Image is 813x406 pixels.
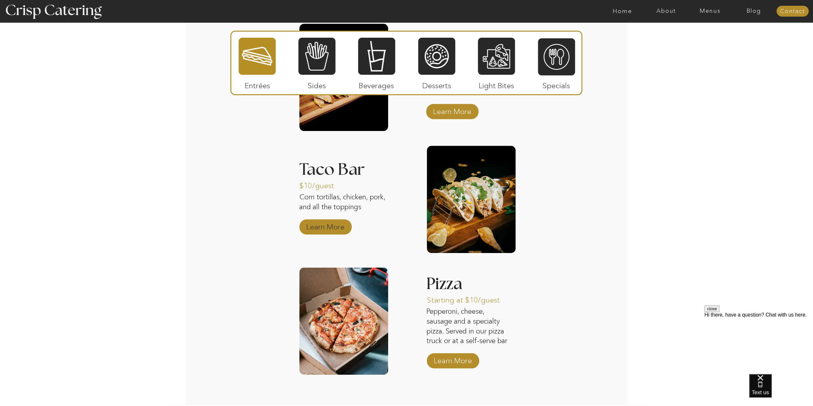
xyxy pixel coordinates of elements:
p: Pepperoni, cheese, sausage and a specialty pizza. Served in our pizza truck or at a self-serve bar [426,307,511,346]
a: Learn More [304,216,347,234]
p: Beverages [355,75,398,93]
p: Specials [535,75,578,93]
p: Starting at $10/guest [427,289,511,308]
a: Learn More [432,350,474,368]
h3: Taco Bar [299,161,388,169]
p: Desserts [416,75,458,93]
a: Blog [732,8,776,14]
iframe: podium webchat widget bubble [749,374,813,406]
p: Light Bites [475,75,518,93]
p: $10/guest [299,175,342,193]
iframe: podium webchat widget prompt [704,305,813,382]
h3: Pizza [426,276,493,294]
a: Learn More [431,101,473,119]
p: Corn tortillas, chicken, pork, and all the toppings [299,192,388,223]
a: Contact [776,8,809,15]
a: Home [601,8,644,14]
p: Entrées [236,75,279,93]
a: About [644,8,688,14]
p: Sides [295,75,338,93]
a: Menus [688,8,732,14]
